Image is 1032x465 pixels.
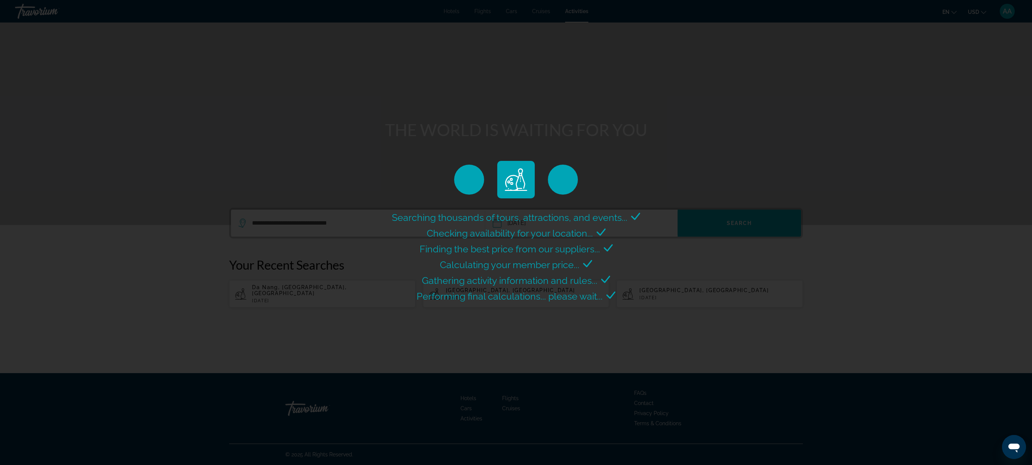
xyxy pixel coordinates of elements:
span: Calculating your member price... [440,259,579,270]
span: Performing final calculations... please wait... [417,291,603,302]
span: Checking availability for your location... [427,228,593,239]
iframe: Кнопка запуска окна обмена сообщениями [1002,435,1026,459]
span: Searching thousands of tours, attractions, and events... [392,212,627,223]
span: Finding the best price from our suppliers... [420,243,600,255]
span: Gathering activity information and rules... [422,275,597,286]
